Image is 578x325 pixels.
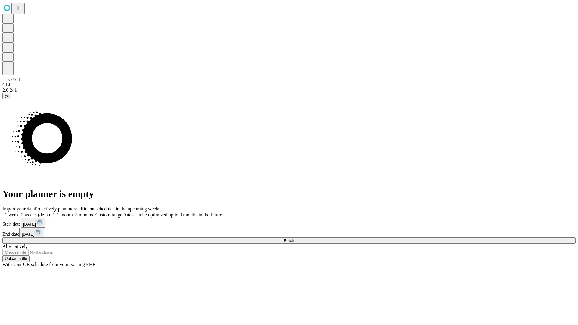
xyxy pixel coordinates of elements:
div: Start date [2,218,576,227]
button: Fetch [2,237,576,244]
span: Proactively plan more efficient schedules in the upcoming weeks. [35,206,161,211]
button: [DATE] [21,218,45,227]
button: [DATE] [19,227,44,237]
h1: Your planner is empty [2,188,576,200]
span: [DATE] [22,232,34,237]
span: 3 months [75,212,93,217]
div: 2.0.241 [2,88,576,93]
span: Dates can be optimized up to 3 months in the future. [122,212,223,217]
button: Upload a file [2,255,30,262]
button: @ [2,93,11,99]
span: 1 week [5,212,19,217]
span: 1 month [57,212,73,217]
span: Custom range [95,212,122,217]
span: Alternatively [2,244,28,249]
div: GEI [2,82,576,88]
span: Import your data [2,206,35,211]
span: 2 weeks (default) [21,212,54,217]
span: GJSH [8,77,20,82]
div: End date [2,227,576,237]
span: [DATE] [23,222,36,227]
span: With your OR schedule from your existing EHR [2,262,96,267]
span: Fetch [284,238,294,243]
span: @ [5,94,9,98]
